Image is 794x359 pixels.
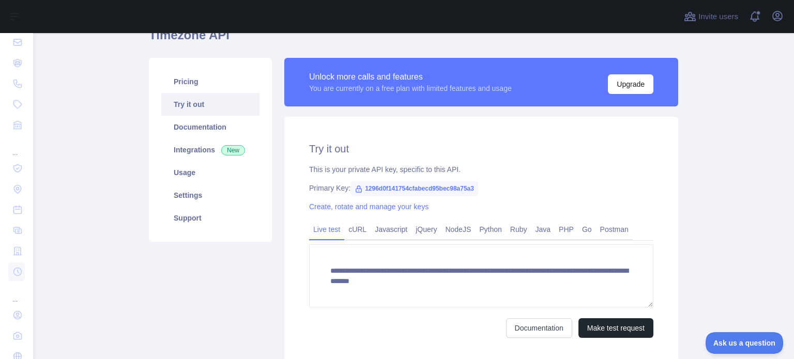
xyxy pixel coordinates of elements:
a: jQuery [411,221,441,238]
a: Python [475,221,506,238]
a: Java [531,221,555,238]
a: Ruby [506,221,531,238]
a: Pricing [161,70,259,93]
div: ... [8,283,25,304]
a: Try it out [161,93,259,116]
span: 1296d0f141754cfabecd95bec98a75a3 [350,181,478,196]
div: Primary Key: [309,183,653,193]
a: Go [578,221,596,238]
span: Invite users [698,11,738,23]
iframe: Toggle Customer Support [706,332,784,354]
a: Support [161,207,259,229]
button: Make test request [578,318,653,338]
a: NodeJS [441,221,475,238]
a: Integrations New [161,138,259,161]
a: Documentation [161,116,259,138]
div: Unlock more calls and features [309,71,512,83]
h2: Try it out [309,142,653,156]
a: Postman [596,221,633,238]
div: ... [8,136,25,157]
button: Invite users [682,8,740,25]
button: Upgrade [608,74,653,94]
a: PHP [555,221,578,238]
a: Usage [161,161,259,184]
h1: Timezone API [149,27,678,52]
a: Documentation [506,318,572,338]
div: You are currently on a free plan with limited features and usage [309,83,512,93]
a: Create, rotate and manage your keys [309,202,429,211]
a: Settings [161,184,259,207]
span: New [221,145,245,155]
div: This is your private API key, specific to this API. [309,164,653,175]
a: Javascript [371,221,411,238]
a: Live test [309,221,344,238]
a: cURL [344,221,371,238]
